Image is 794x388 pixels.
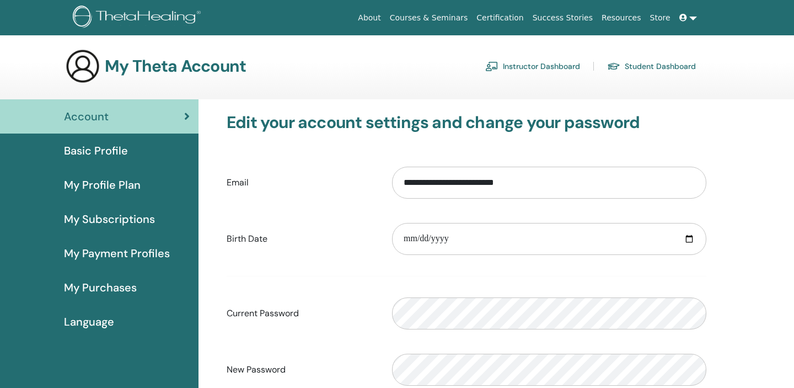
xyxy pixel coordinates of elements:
a: Certification [472,8,528,28]
span: My Subscriptions [64,211,155,227]
a: Student Dashboard [607,57,696,75]
a: About [353,8,385,28]
label: New Password [218,359,384,380]
label: Birth Date [218,228,384,249]
span: My Payment Profiles [64,245,170,262]
a: Success Stories [528,8,597,28]
label: Email [218,172,384,193]
a: Instructor Dashboard [485,57,580,75]
img: generic-user-icon.jpg [65,49,100,84]
h3: Edit your account settings and change your password [227,113,706,132]
span: Basic Profile [64,142,128,159]
span: Account [64,108,109,125]
span: My Purchases [64,279,137,296]
img: graduation-cap.svg [607,62,620,71]
label: Current Password [218,303,384,324]
h3: My Theta Account [105,56,246,76]
span: Language [64,313,114,330]
img: chalkboard-teacher.svg [485,61,498,71]
a: Courses & Seminars [385,8,473,28]
a: Store [646,8,675,28]
img: logo.png [73,6,205,30]
a: Resources [597,8,646,28]
span: My Profile Plan [64,177,141,193]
